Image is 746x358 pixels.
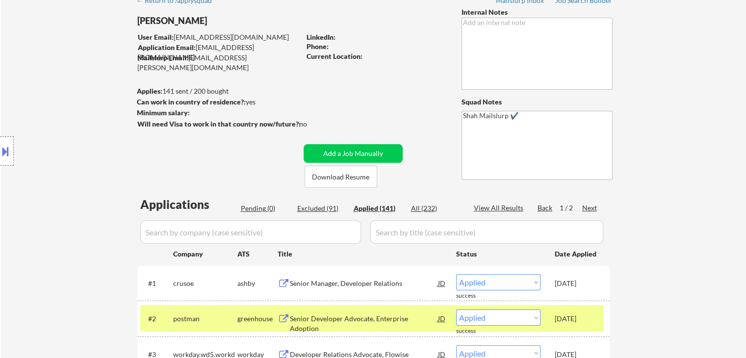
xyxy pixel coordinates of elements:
[462,97,613,107] div: Squad Notes
[237,279,278,288] div: ashby
[411,204,460,213] div: All (232)
[437,309,447,327] div: JD
[138,32,300,42] div: [EMAIL_ADDRESS][DOMAIN_NAME]
[555,314,598,324] div: [DATE]
[290,279,438,288] div: Senior Manager, Developer Relations
[173,279,237,288] div: crusoe
[290,314,438,333] div: Senior Developer Advocate, Enterprise Adoption
[437,274,447,292] div: JD
[237,314,278,324] div: greenhouse
[278,249,447,259] div: Title
[137,86,300,96] div: 141 sent / 200 bought
[137,53,300,72] div: [EMAIL_ADDRESS][PERSON_NAME][DOMAIN_NAME]
[462,7,613,17] div: Internal Notes
[370,220,603,244] input: Search by title (case sensitive)
[137,98,246,106] strong: Can work in country of residence?:
[138,43,300,62] div: [EMAIL_ADDRESS][DOMAIN_NAME]
[474,203,526,213] div: View All Results
[137,53,188,62] strong: Mailslurp Email:
[555,249,598,259] div: Date Applied
[456,292,495,300] div: success
[299,119,327,129] div: no
[140,220,361,244] input: Search by company (case sensitive)
[148,279,165,288] div: #1
[297,204,346,213] div: Excluded (91)
[138,43,196,51] strong: Application Email:
[307,52,362,60] strong: Current Location:
[538,203,553,213] div: Back
[173,314,237,324] div: postman
[555,279,598,288] div: [DATE]
[140,199,237,210] div: Applications
[354,204,403,213] div: Applied (141)
[138,33,174,41] strong: User Email:
[456,245,540,262] div: Status
[560,203,582,213] div: 1 / 2
[137,120,301,128] strong: Will need Visa to work in that country now/future?:
[582,203,598,213] div: Next
[173,249,237,259] div: Company
[307,33,335,41] strong: LinkedIn:
[304,144,403,163] button: Add a Job Manually
[307,42,329,51] strong: Phone:
[137,97,297,107] div: yes
[148,314,165,324] div: #2
[456,327,495,335] div: success
[137,15,339,27] div: [PERSON_NAME]
[241,204,290,213] div: Pending (0)
[237,249,278,259] div: ATS
[305,166,377,188] button: Download Resume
